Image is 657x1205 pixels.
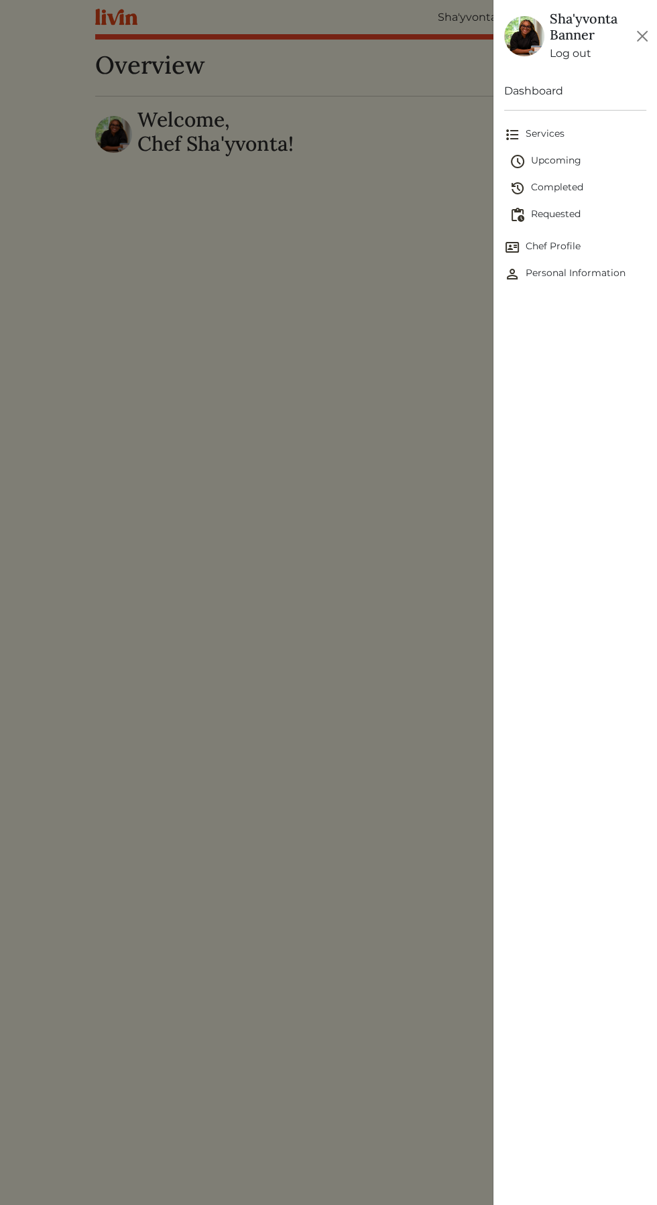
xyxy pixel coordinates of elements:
a: Requested [510,202,646,229]
img: d366a2884c9401e74fb450b916da18b8 [504,16,544,56]
a: Completed [510,175,646,202]
a: Personal InformationPersonal Information [504,261,646,288]
a: Log out [550,46,632,62]
img: history-2b446bceb7e0f53b931186bf4c1776ac458fe31ad3b688388ec82af02103cd45.svg [510,180,526,196]
a: Dashboard [504,83,646,99]
a: Services [504,121,646,148]
img: pending_actions-fd19ce2ea80609cc4d7bbea353f93e2f363e46d0f816104e4e0650fdd7f915cf.svg [510,207,526,223]
img: format_list_bulleted-ebc7f0161ee23162107b508e562e81cd567eeab2455044221954b09d19068e74.svg [504,127,520,143]
span: Services [504,127,646,143]
button: Close [632,25,652,47]
a: Upcoming [510,148,646,175]
span: Chef Profile [504,239,646,255]
img: Personal Information [504,266,520,282]
img: Chef Profile [504,239,520,255]
span: Personal Information [504,266,646,282]
span: Requested [510,207,646,223]
h5: Sha'yvonta Banner [550,11,632,43]
img: schedule-fa401ccd6b27cf58db24c3bb5584b27dcd8bd24ae666a918e1c6b4ae8c451a22.svg [510,153,526,170]
a: Chef ProfileChef Profile [504,234,646,261]
span: Upcoming [510,153,646,170]
span: Completed [510,180,646,196]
